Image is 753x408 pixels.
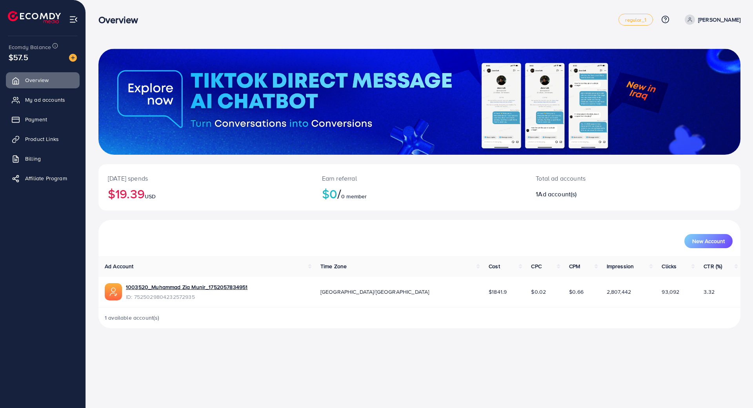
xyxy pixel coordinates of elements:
[25,135,59,143] span: Product Links
[98,14,144,26] h3: Overview
[704,262,722,270] span: CTR (%)
[536,190,677,198] h2: 1
[105,262,134,270] span: Ad Account
[25,76,49,84] span: Overview
[531,288,546,296] span: $0.02
[569,288,584,296] span: $0.66
[607,262,634,270] span: Impression
[337,185,341,203] span: /
[126,293,247,301] span: ID: 7525029804232572935
[692,238,725,244] span: New Account
[320,262,347,270] span: Time Zone
[320,288,429,296] span: [GEOGRAPHIC_DATA]/[GEOGRAPHIC_DATA]
[108,186,303,201] h2: $19.39
[682,15,740,25] a: [PERSON_NAME]
[536,174,677,183] p: Total ad accounts
[489,262,500,270] span: Cost
[6,170,80,186] a: Affiliate Program
[6,72,80,88] a: Overview
[25,96,65,104] span: My ad accounts
[6,151,80,166] a: Billing
[607,288,631,296] span: 2,807,442
[69,15,78,24] img: menu
[25,115,47,123] span: Payment
[684,234,733,248] button: New Account
[662,288,679,296] span: 93,092
[6,131,80,147] a: Product Links
[9,51,28,63] span: $57.5
[322,186,517,201] h2: $0
[618,14,653,26] a: regular_1
[25,174,67,182] span: Affiliate Program
[538,190,577,198] span: Ad account(s)
[126,283,247,291] a: 1003520_Muhammad Zia Munir_1752057834951
[108,174,303,183] p: [DATE] spends
[531,262,541,270] span: CPC
[8,11,61,23] img: logo
[569,262,580,270] span: CPM
[6,92,80,108] a: My ad accounts
[662,262,677,270] span: Clicks
[105,314,160,322] span: 1 available account(s)
[145,192,156,200] span: USD
[6,112,80,127] a: Payment
[105,283,122,300] img: ic-ads-acc.e4c84228.svg
[341,192,367,200] span: 0 member
[9,43,51,51] span: Ecomdy Balance
[625,17,646,22] span: regular_1
[698,15,740,24] p: [PERSON_NAME]
[25,155,41,163] span: Billing
[69,54,77,62] img: image
[704,288,715,296] span: 3.32
[322,174,517,183] p: Earn referral
[489,288,507,296] span: $1841.9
